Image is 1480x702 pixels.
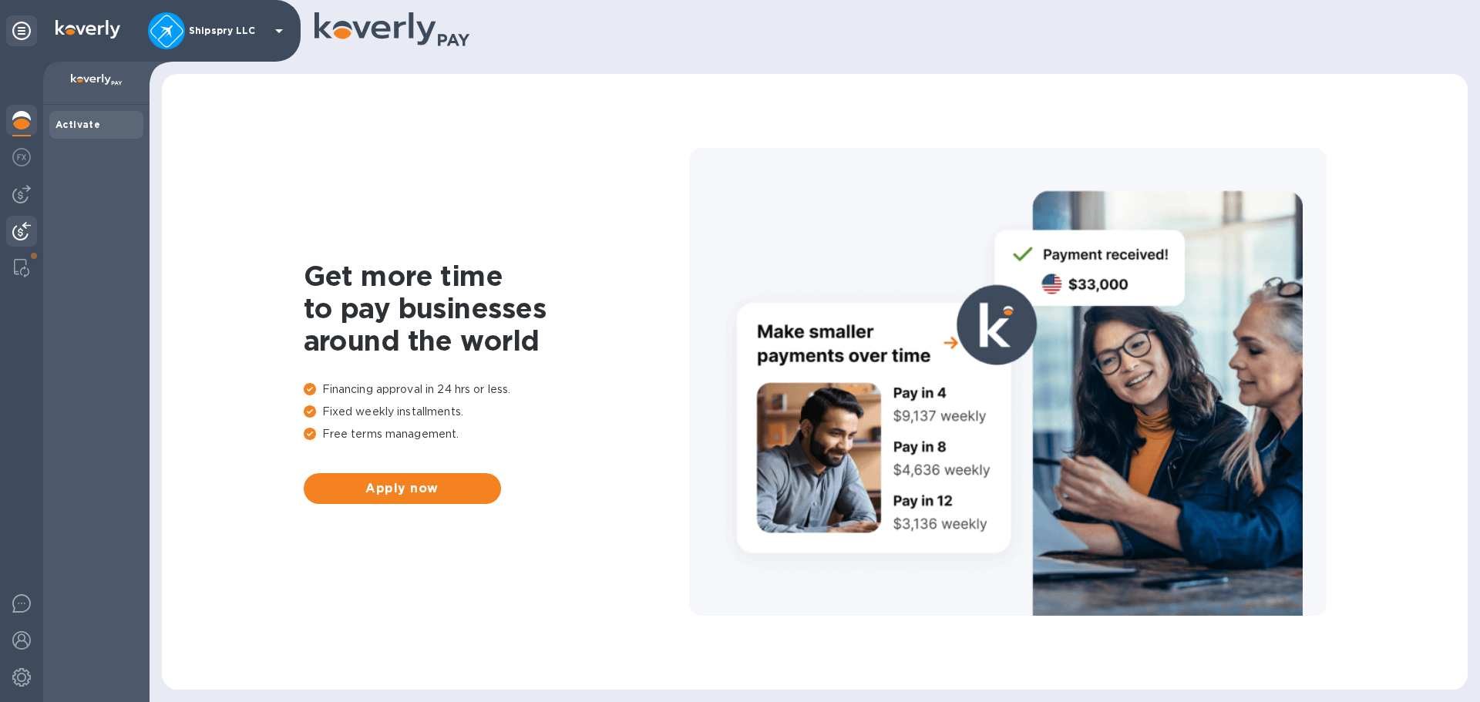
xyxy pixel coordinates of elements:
p: Shipspry LLC [189,25,266,36]
p: Financing approval in 24 hrs or less. [304,381,689,398]
img: Foreign exchange [12,148,31,166]
div: Unpin categories [6,15,37,46]
img: Logo [55,20,120,39]
p: Free terms management. [304,426,689,442]
b: Activate [55,119,100,130]
p: Fixed weekly installments. [304,404,689,420]
h1: Get more time to pay businesses around the world [304,260,689,357]
button: Apply now [304,473,501,504]
span: Apply now [316,479,489,498]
